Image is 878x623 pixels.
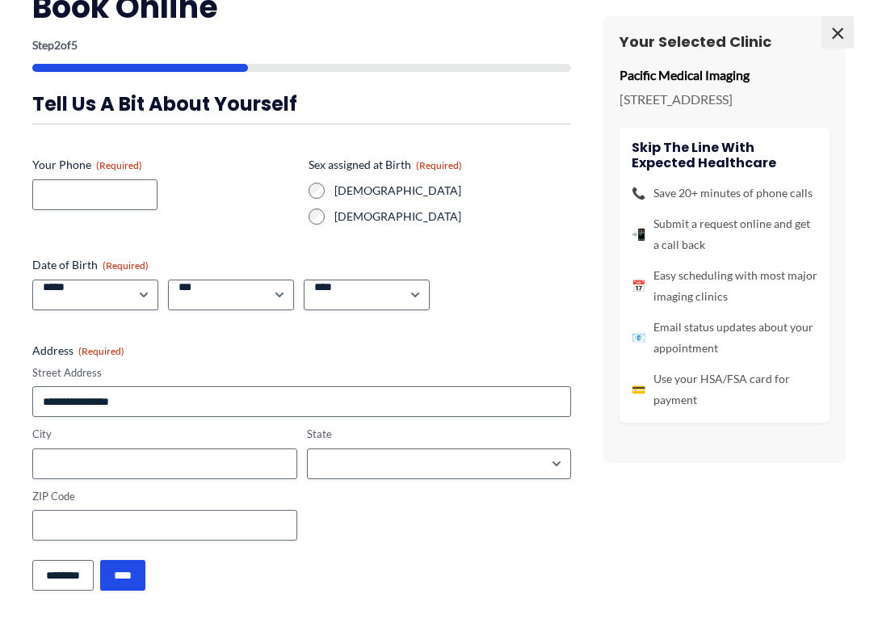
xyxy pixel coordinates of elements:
[632,224,645,245] span: 📲
[32,365,571,381] label: Street Address
[632,379,645,400] span: 💳
[103,259,149,272] span: (Required)
[307,427,572,442] label: State
[620,87,830,112] p: [STREET_ADDRESS]
[632,368,817,410] li: Use your HSA/FSA card for payment
[334,208,572,225] label: [DEMOGRAPHIC_DATA]
[620,32,830,51] h3: Your Selected Clinic
[632,276,645,297] span: 📅
[632,183,817,204] li: Save 20+ minutes of phone calls
[334,183,572,199] label: [DEMOGRAPHIC_DATA]
[632,140,817,170] h4: Skip the line with Expected Healthcare
[632,327,645,348] span: 📧
[32,157,296,173] label: Your Phone
[632,317,817,359] li: Email status updates about your appointment
[96,159,142,171] span: (Required)
[821,16,854,48] span: ×
[632,213,817,255] li: Submit a request online and get a call back
[32,489,297,504] label: ZIP Code
[632,265,817,307] li: Easy scheduling with most major imaging clinics
[309,157,462,173] legend: Sex assigned at Birth
[32,40,571,51] p: Step of
[32,343,124,359] legend: Address
[620,63,830,87] p: Pacific Medical Imaging
[416,159,462,171] span: (Required)
[32,257,149,273] legend: Date of Birth
[32,427,297,442] label: City
[78,345,124,357] span: (Required)
[54,38,61,52] span: 2
[71,38,78,52] span: 5
[32,91,571,116] h3: Tell us a bit about yourself
[632,183,645,204] span: 📞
